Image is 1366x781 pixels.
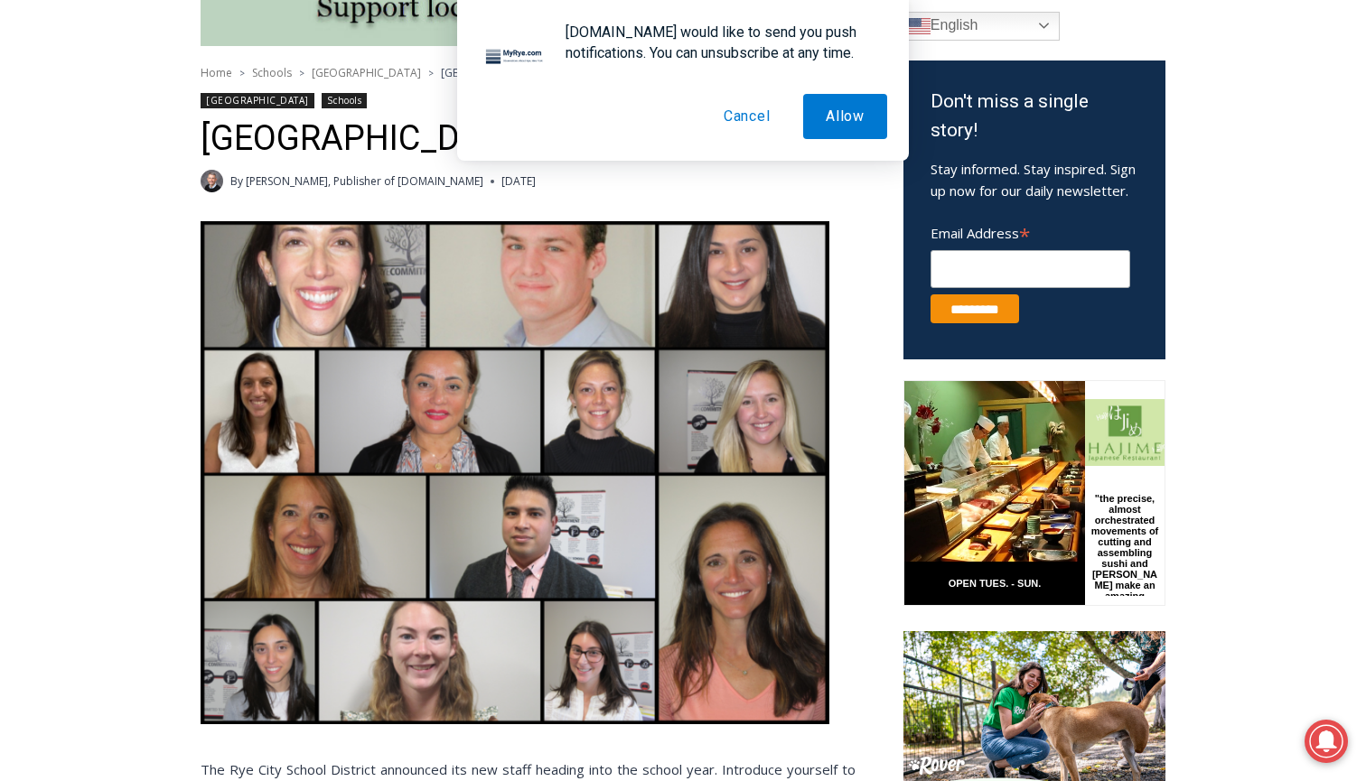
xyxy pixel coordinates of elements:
[803,94,887,139] button: Allow
[1,181,182,225] a: Open Tues. - Sun. [PHONE_NUMBER]
[246,173,483,189] a: [PERSON_NAME], Publisher of [DOMAIN_NAME]
[931,215,1130,247] label: Email Address
[230,172,243,190] span: By
[501,172,536,190] time: [DATE]
[551,22,887,63] div: [DOMAIN_NAME] would like to send you push notifications. You can unsubscribe at any time.
[701,94,793,139] button: Cancel
[931,158,1138,201] p: Stay informed. Stay inspired. Sign up now for our daily newsletter.
[435,175,875,225] a: Intern @ [DOMAIN_NAME]
[201,221,829,723] img: Rye City School District new staff 2023 Photo Collage
[472,180,837,220] span: Intern @ [DOMAIN_NAME]
[456,1,854,175] div: "[PERSON_NAME] and I covered the [DATE] Parade, which was a really eye opening experience as I ha...
[201,170,223,192] a: Author image
[185,113,257,216] div: "the precise, almost orchestrated movements of cutting and assembling sushi and [PERSON_NAME] mak...
[479,22,551,94] img: notification icon
[5,186,177,255] span: Open Tues. - Sun. [PHONE_NUMBER]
